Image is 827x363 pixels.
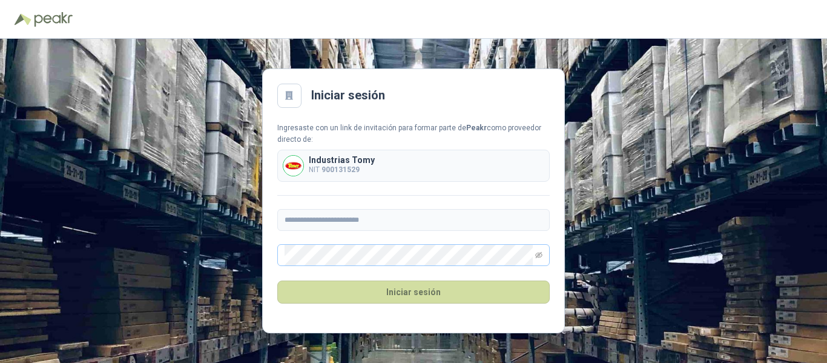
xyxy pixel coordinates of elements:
b: 900131529 [321,165,360,174]
h2: Iniciar sesión [311,86,385,105]
button: Iniciar sesión [277,281,550,304]
img: Company Logo [283,156,303,176]
p: Industrias Tomy [309,156,375,164]
span: eye-invisible [535,251,542,259]
img: Peakr [34,12,73,27]
img: Logo [15,13,31,25]
p: NIT [309,164,375,176]
div: Ingresaste con un link de invitación para formar parte de como proveedor directo de: [277,122,550,145]
b: Peakr [466,124,487,132]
